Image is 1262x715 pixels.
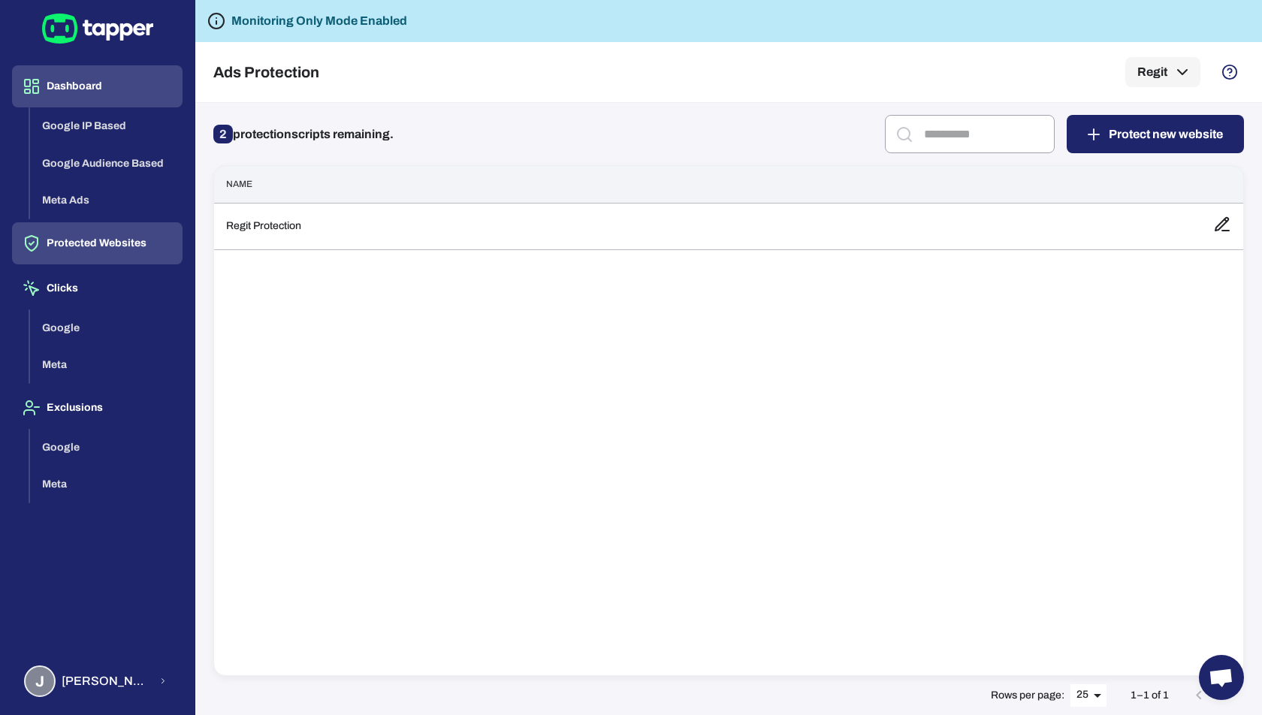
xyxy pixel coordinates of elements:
button: J[PERSON_NAME] [PERSON_NAME] [12,659,183,703]
svg: Tapper is not blocking any fraudulent activity for this domain [207,12,225,30]
div: 25 [1070,684,1107,706]
button: Meta [30,346,183,384]
span: 2 [213,125,233,143]
p: Rows per page: [991,689,1064,702]
div: J [24,665,56,697]
p: protection scripts remaining. [213,122,394,146]
h5: Ads Protection [213,63,319,81]
button: Meta Ads [30,182,183,219]
button: Google [30,429,183,466]
a: Google IP Based [30,119,183,131]
button: Dashboard [12,65,183,107]
a: Google Audience Based [30,155,183,168]
div: Open chat [1199,655,1244,700]
button: Google Audience Based [30,145,183,183]
th: Name [214,166,1201,203]
p: 1–1 of 1 [1131,689,1169,702]
a: Clicks [12,281,183,294]
a: Meta Ads [30,193,183,206]
button: Clicks [12,267,183,309]
button: Exclusions [12,387,183,429]
a: Meta [30,477,183,490]
span: [PERSON_NAME] [PERSON_NAME] [62,674,149,689]
button: Protect new website [1067,115,1244,153]
button: Google IP Based [30,107,183,145]
td: Regit Protection [214,203,1201,249]
button: Google [30,309,183,347]
a: Google [30,439,183,452]
button: Regit [1125,57,1200,87]
a: Meta [30,357,183,370]
a: Protected Websites [12,236,183,249]
a: Dashboard [12,79,183,92]
a: Exclusions [12,400,183,413]
button: Protected Websites [12,222,183,264]
h6: Monitoring Only Mode Enabled [231,12,407,30]
button: Meta [30,466,183,503]
a: Google [30,320,183,333]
